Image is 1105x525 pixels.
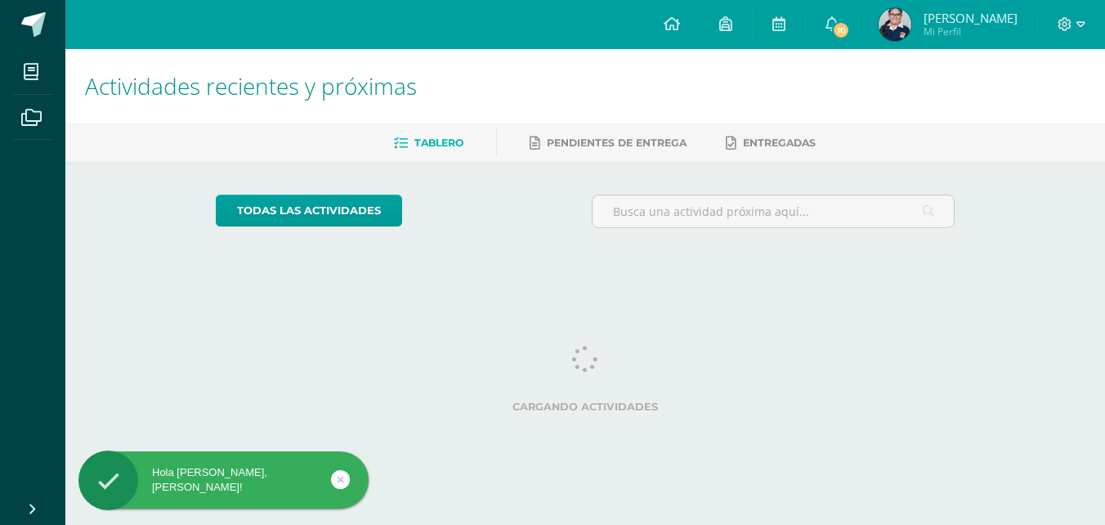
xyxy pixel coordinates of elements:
[726,130,816,156] a: Entregadas
[924,10,1018,26] span: [PERSON_NAME]
[879,8,911,41] img: 15c701e57e1c7ad4692c8ff9fa52ccbe.png
[593,195,955,227] input: Busca una actividad próxima aquí...
[414,137,463,149] span: Tablero
[924,25,1018,38] span: Mi Perfil
[547,137,687,149] span: Pendientes de entrega
[216,195,402,227] a: todas las Actividades
[832,21,850,39] span: 10
[78,465,369,495] div: Hola [PERSON_NAME], [PERSON_NAME]!
[394,130,463,156] a: Tablero
[85,70,417,101] span: Actividades recientes y próximas
[530,130,687,156] a: Pendientes de entrega
[216,401,955,413] label: Cargando actividades
[743,137,816,149] span: Entregadas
